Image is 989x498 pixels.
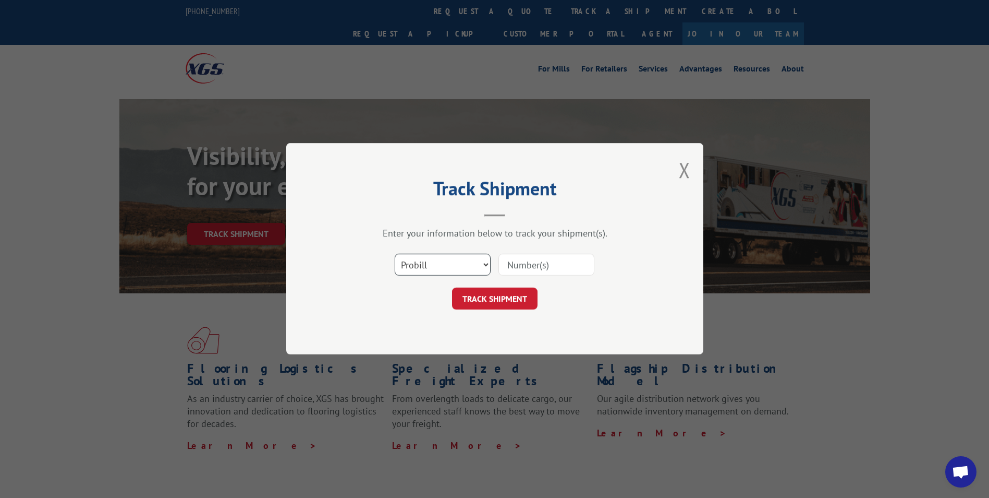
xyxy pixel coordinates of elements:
input: Number(s) [498,254,594,276]
h2: Track Shipment [338,181,651,201]
div: Open chat [945,456,976,488]
button: TRACK SHIPMENT [452,288,538,310]
div: Enter your information below to track your shipment(s). [338,228,651,240]
button: Close modal [679,156,690,184]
